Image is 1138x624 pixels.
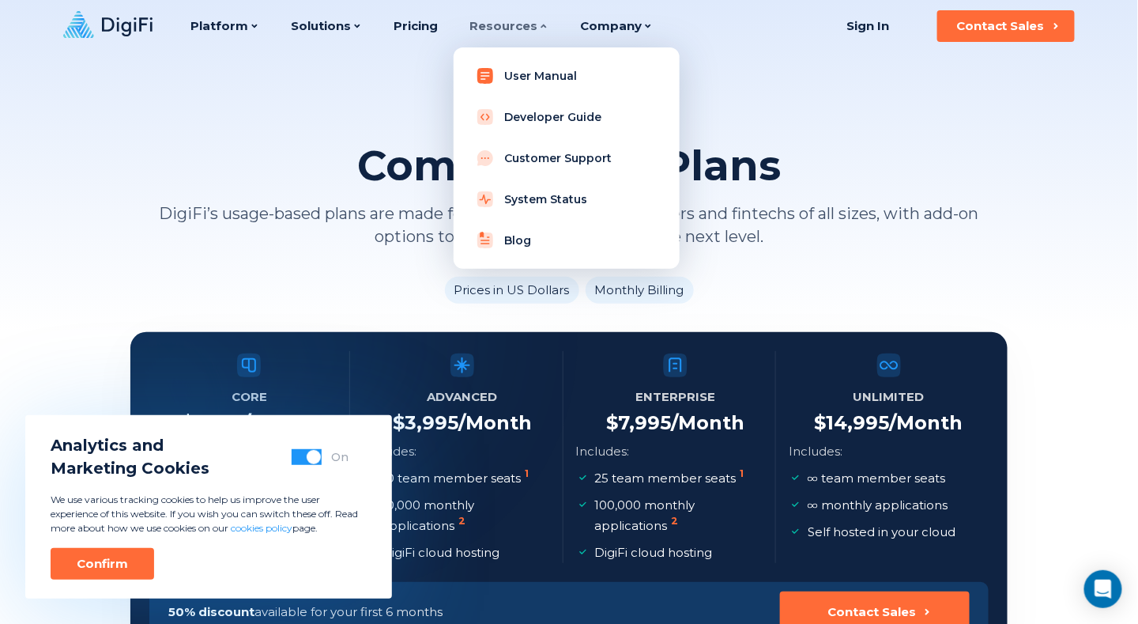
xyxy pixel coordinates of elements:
h5: Advanced [428,386,498,408]
button: Contact Sales [937,10,1075,42]
button: Confirm [51,548,154,580]
h4: $ 7,995 [606,411,744,435]
a: Sign In [827,10,909,42]
a: Blog [466,225,667,256]
p: available for your first 6 months [168,602,443,622]
p: DigiFi’s usage-based plans are made for banks, credit unions, lenders and fintechs of all sizes, ... [130,202,1008,248]
h4: $ 3,995 [393,411,532,435]
span: /Month [890,411,963,434]
div: Open Intercom Messenger [1084,570,1122,608]
span: /Month [671,411,744,434]
li: Monthly Billing [586,277,694,304]
div: Contact Sales [827,604,916,620]
p: 10,000 monthly applications [382,495,547,536]
div: On [331,449,349,465]
p: Self hosted in your cloud [808,522,955,543]
div: Confirm [77,556,128,572]
a: System Status [466,183,667,215]
p: monthly applications [808,495,948,516]
h4: $ 14,995 [815,411,963,435]
p: 10 team member seats [382,468,533,489]
span: Analytics and [51,434,209,457]
h5: Unlimited [853,386,925,408]
p: team member seats [808,468,945,489]
h5: Enterprise [635,386,715,408]
sup: 1 [740,467,744,479]
h2: Compare Our Plans [357,142,781,190]
span: 50% discount [168,604,254,619]
li: Prices in US Dollars [445,277,579,304]
span: /Month [458,411,532,434]
sup: 2 [672,515,679,527]
p: Includes: [576,441,630,462]
p: DigiFi cloud hosting [382,543,499,563]
sup: 1 [526,467,529,479]
p: DigiFi cloud hosting [595,543,713,563]
a: User Manual [466,60,667,92]
p: 25 team member seats [595,468,748,489]
a: cookies policy [231,522,292,534]
p: Includes: [789,441,842,462]
div: Contact Sales [956,18,1045,34]
sup: 2 [458,515,465,527]
p: We use various tracking cookies to help us improve the user experience of this website. If you wi... [51,493,367,535]
p: 100,000 monthly applications [595,495,760,536]
a: Customer Support [466,142,667,174]
span: Marketing Cookies [51,457,209,480]
a: Developer Guide [466,101,667,133]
